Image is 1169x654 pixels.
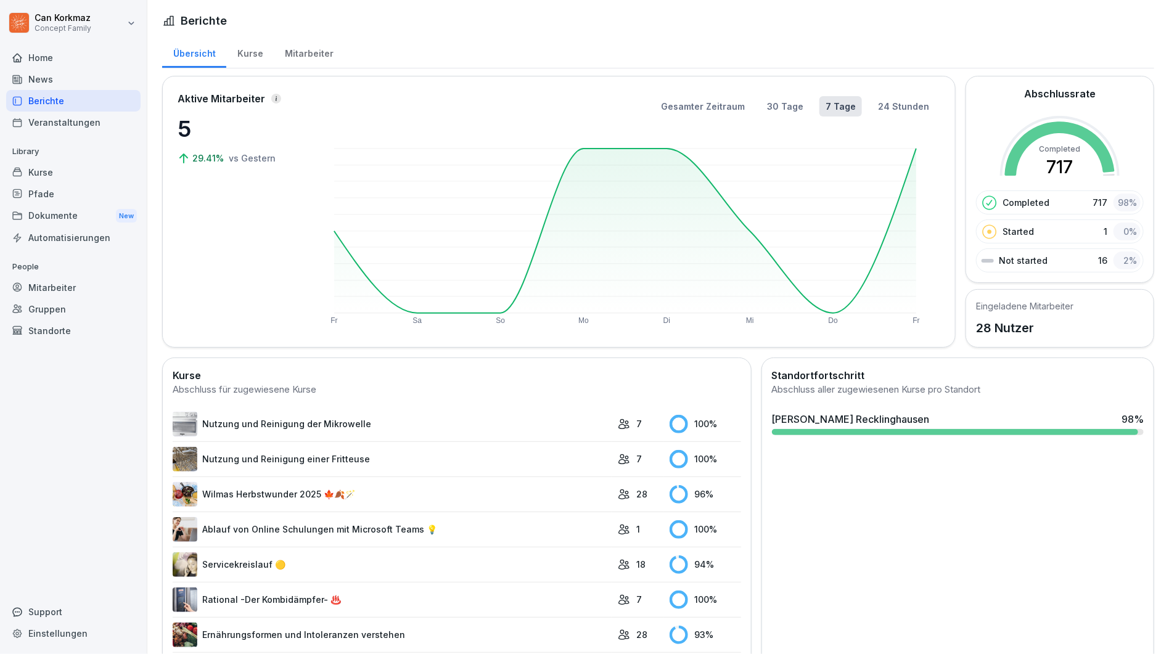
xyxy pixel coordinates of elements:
p: 7 [636,593,642,606]
p: Started [1003,225,1034,238]
h2: Abschlussrate [1024,86,1096,101]
p: Concept Family [35,24,91,33]
text: Sa [413,316,422,325]
a: Pfade [6,183,141,205]
button: 24 Stunden [872,96,935,116]
a: DokumenteNew [6,205,141,227]
div: 98 % [1114,194,1141,211]
p: 5 [178,112,301,145]
div: Dokumente [6,205,141,227]
text: Mo [579,316,589,325]
text: Fr [913,316,920,325]
p: Library [6,142,141,161]
button: 7 Tage [819,96,862,116]
a: [PERSON_NAME] Recklinghausen98% [767,407,1149,440]
img: v87k9k5isnb6jqloy4jwk1in.png [173,552,197,577]
p: Can Korkmaz [35,13,91,23]
h2: Standortfortschritt [772,368,1144,383]
img: h1lolpoaabqe534qsg7vh4f7.png [173,412,197,436]
div: 98 % [1122,412,1144,427]
div: Abschluss aller zugewiesenen Kurse pro Standort [772,383,1144,397]
a: Veranstaltungen [6,112,141,133]
p: Aktive Mitarbeiter [178,91,265,106]
button: Gesamter Zeitraum [655,96,751,116]
p: 7 [636,452,642,465]
a: Übersicht [162,36,226,68]
text: Di [663,316,670,325]
h2: Kurse [173,368,741,383]
a: Nutzung und Reinigung der Mikrowelle [173,412,612,436]
a: Kurse [6,161,141,183]
p: 18 [636,558,646,571]
a: Mitarbeiter [6,277,141,298]
div: 100 % [670,415,741,433]
img: przilfagqu39ul8e09m81im9.png [173,587,197,612]
p: vs Gestern [229,152,276,165]
div: 100 % [670,520,741,539]
a: Nutzung und Reinigung einer Fritteuse [173,447,612,472]
a: Kurse [226,36,274,68]
a: Einstellungen [6,623,141,644]
p: 28 [636,628,647,641]
h1: Berichte [181,12,227,29]
div: Abschluss für zugewiesene Kurse [173,383,741,397]
a: Servicekreislauf 🟡 [173,552,612,577]
a: Wilmas Herbstwunder 2025 🍁🍂🪄 [173,482,612,507]
img: e8eoks8cju23yjmx0b33vrq2.png [173,517,197,542]
div: 96 % [670,485,741,504]
a: Berichte [6,90,141,112]
a: Rational -Der Kombidämpfer- ♨️ [173,587,612,612]
a: Ablauf von Online Schulungen mit Microsoft Teams 💡 [173,517,612,542]
p: 1 [636,523,640,536]
p: 1 [1104,225,1107,238]
a: Standorte [6,320,141,341]
p: 16 [1098,254,1107,267]
p: Not started [999,254,1048,267]
h5: Eingeladene Mitarbeiter [976,300,1073,313]
div: 0 % [1114,223,1141,240]
div: 93 % [670,626,741,644]
a: Ernährungsformen und Intoleranzen verstehen [173,623,612,647]
p: Completed [1003,196,1049,209]
p: 28 [636,488,647,501]
a: Mitarbeiter [274,36,344,68]
p: 7 [636,417,642,430]
a: Home [6,47,141,68]
text: Fr [330,316,337,325]
p: 29.41% [192,152,226,165]
div: 100 % [670,591,741,609]
div: Support [6,601,141,623]
div: 2 % [1114,251,1141,269]
p: 28 Nutzer [976,319,1073,337]
text: So [496,316,506,325]
div: 94 % [670,555,741,574]
a: News [6,68,141,90]
img: b2msvuojt3s6egexuweix326.png [173,447,197,472]
img: bdidfg6e4ofg5twq7n4gd52h.png [173,623,197,647]
div: 100 % [670,450,741,468]
p: 717 [1093,196,1107,209]
text: Do [829,316,839,325]
a: Automatisierungen [6,227,141,248]
div: [PERSON_NAME] Recklinghausen [772,412,930,427]
button: 30 Tage [761,96,810,116]
div: New [116,209,137,223]
a: Gruppen [6,298,141,320]
text: Mi [747,316,755,325]
img: v746e0paqtf9obk4lsso3w1h.png [173,482,197,507]
p: People [6,257,141,277]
